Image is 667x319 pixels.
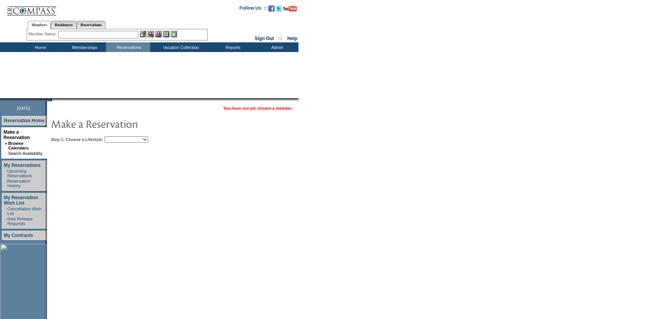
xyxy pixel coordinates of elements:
[7,169,32,178] a: Upcoming Reservations
[283,8,297,12] a: Subscribe to our YouTube Channel
[276,5,282,12] img: Follow us on Twitter
[51,137,103,142] b: Step 1: Choose a Lifestyle:
[49,98,52,101] img: promoShadowLeftCorner.gif
[17,42,62,52] td: Home
[4,233,33,238] a: My Contracts
[28,21,51,29] a: Members
[240,5,267,14] td: Follow Us ::
[8,141,28,150] a: Browse Calendars
[28,31,58,37] div: Member Name:
[5,179,7,188] td: ·
[279,36,282,41] span: ::
[8,151,42,156] a: Search Availability
[5,151,7,156] td: ·
[7,217,32,226] a: New Release Requests
[150,42,210,52] td: Vacation Collection
[268,5,275,12] img: Become our fan on Facebook
[4,118,44,123] a: Reservation Home
[51,21,77,29] a: Residences
[276,8,282,12] a: Follow us on Twitter
[5,207,7,216] td: ·
[77,21,106,29] a: Reservations
[5,169,7,178] td: ·
[51,116,205,131] img: pgTtlMakeReservation.gif
[140,31,146,37] img: b_edit.gif
[17,106,30,111] span: [DATE]
[4,163,40,168] a: My Reservations
[283,6,297,12] img: Subscribe to our YouTube Channel
[3,129,30,140] a: Make a Reservation
[106,42,150,52] td: Reservations
[5,141,7,146] b: »
[155,31,162,37] img: Impersonate
[254,42,298,52] td: Admin
[171,31,177,37] img: b_calculator.gif
[223,106,293,111] span: You have not yet chosen a member.
[147,31,154,37] img: View
[163,31,169,37] img: Reservations
[4,195,38,206] a: My Reservation Wish List
[52,98,53,101] img: blank.gif
[7,207,41,216] a: Cancellation Wish List
[268,8,275,12] a: Become our fan on Facebook
[255,36,274,41] a: Sign Out
[210,42,254,52] td: Reports
[62,42,106,52] td: Memberships
[287,36,297,41] a: Help
[5,217,7,226] td: ·
[7,179,30,188] a: Reservation History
